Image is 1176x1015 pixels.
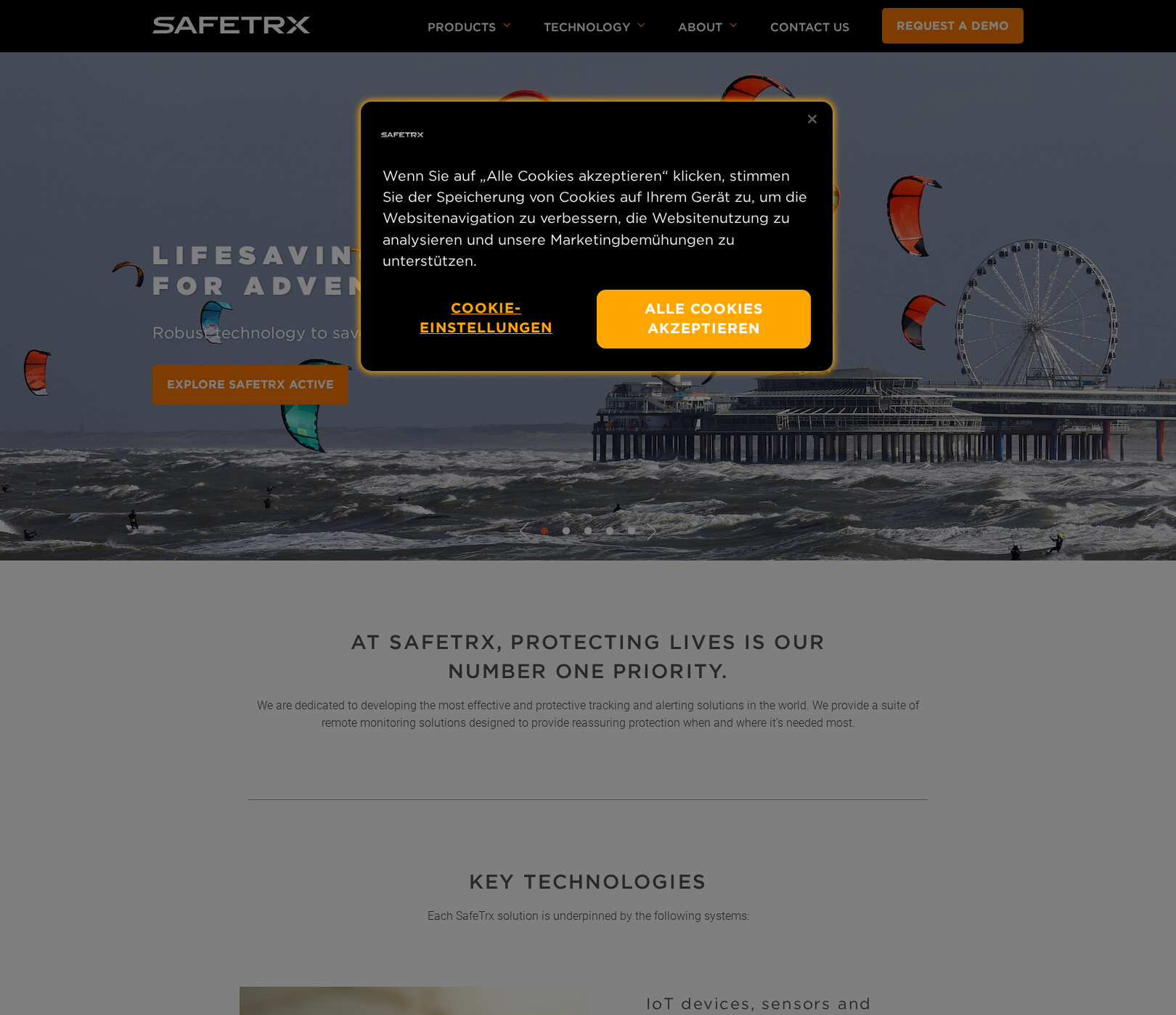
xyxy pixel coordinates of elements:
div: Datenschutz [361,102,833,371]
img: Firmenlogo [379,112,425,158]
p: Wenn Sie auf „Alle Cookies akzeptieren“ klicken, stimmen Sie der Speicherung von Cookies auf Ihre... [383,166,811,272]
button: Schließen [796,103,828,135]
button: Cookie-Einstellungen [390,290,583,347]
button: Alle Cookies akzeptieren [597,290,811,348]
